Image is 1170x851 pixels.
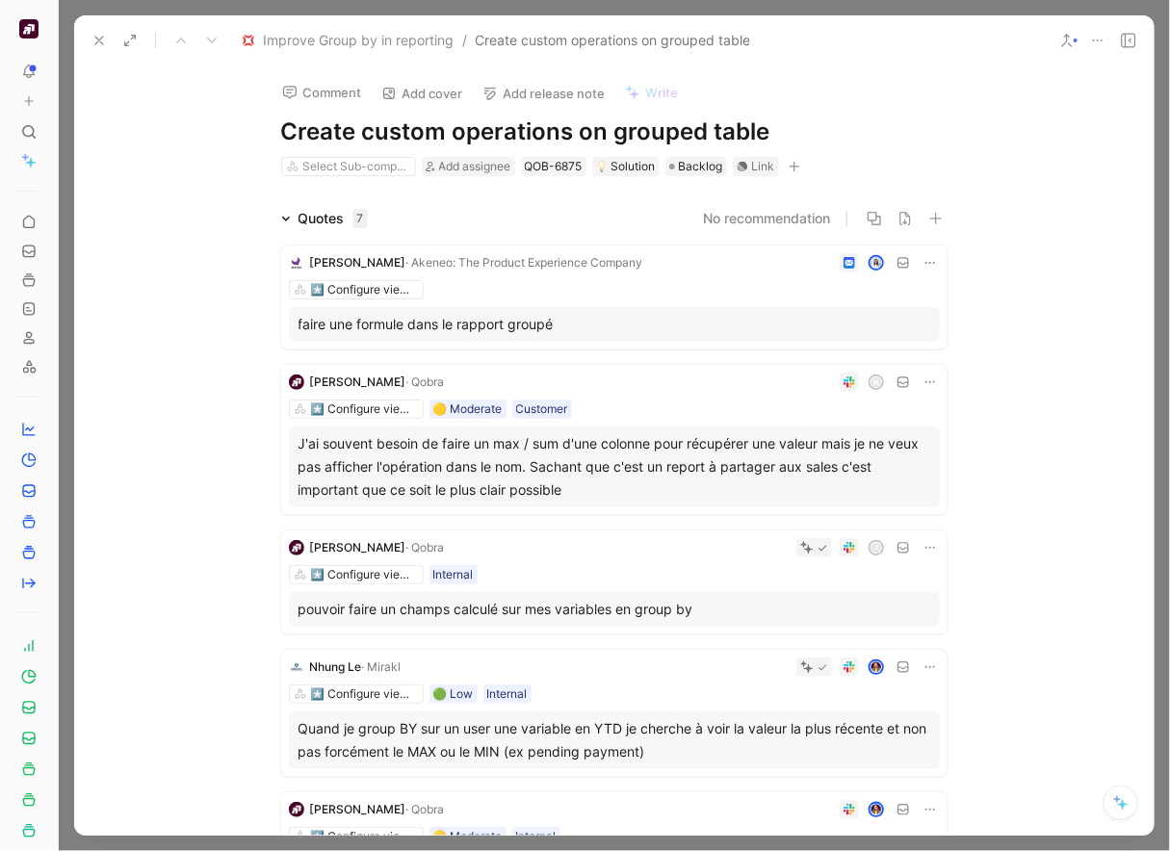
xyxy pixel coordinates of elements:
div: pouvoir faire un champs calculé sur mes variables en group by [299,598,930,621]
img: avatar [870,804,882,816]
button: No recommendation [704,207,831,230]
img: avatar [870,661,882,674]
div: Internal [433,565,474,584]
img: logo [289,540,304,555]
div: faire une formule dans le rapport groupé [299,313,930,336]
div: n [870,376,882,389]
div: Customer [516,400,568,419]
img: logo [289,802,304,817]
span: · Qobra [406,540,445,554]
div: 7 [352,209,368,228]
span: Create custom operations on grouped table [475,29,750,52]
div: 🟡 Moderate [433,827,503,846]
img: logo [289,374,304,390]
div: Solution [596,157,656,176]
img: Qobra [19,19,39,39]
span: Add assignee [439,159,511,173]
h1: Create custom operations on grouped table [281,116,948,147]
div: Backlog [665,157,727,176]
span: · Qobra [406,802,445,816]
span: [PERSON_NAME] [310,802,406,816]
div: Internal [487,684,528,704]
span: Backlog [679,157,723,176]
button: 💢Improve Group by in reporting [237,29,458,52]
div: *️⃣ Configure views / scopes [310,400,418,419]
div: 🟡 Moderate [433,400,503,419]
div: 🟢 Low [433,684,474,704]
div: Quotes7 [273,207,376,230]
div: *️⃣ Configure views / scopes [310,565,418,584]
span: / [462,29,467,52]
span: Nhung Le [310,659,362,674]
span: · Mirakl [362,659,402,674]
img: logo [289,255,304,271]
button: Qobra [15,15,42,42]
span: · Qobra [406,374,445,389]
img: avatar [870,257,882,270]
div: j [870,542,882,554]
div: Select Sub-component [302,157,410,176]
span: [PERSON_NAME] [310,540,406,554]
img: logo [289,659,304,675]
div: Link [752,157,775,176]
span: · Akeneo: The Product Experience Company [406,255,643,270]
button: Write [616,79,688,106]
div: J'ai souvent besoin de faire un max / sum d'une colonne pour récupérer une valeur mais je ne veux... [299,432,930,502]
div: 💡Solution [592,157,660,176]
div: *️⃣ Configure views / scopes [310,684,418,704]
span: [PERSON_NAME] [310,374,406,389]
button: Comment [273,79,371,106]
div: Quotes [299,207,368,230]
div: Quand je group BY sur un user une variable en YTD je cherche à voir la valeur la plus récente et ... [299,717,930,763]
span: Improve Group by in reporting [263,29,454,52]
div: *️⃣ Configure views / scopes [310,280,418,299]
span: [PERSON_NAME] [310,255,406,270]
button: Add cover [373,80,472,107]
img: 💢 [242,34,255,47]
div: Internal [516,827,557,846]
button: Add release note [474,80,614,107]
span: Write [646,84,679,101]
div: QOB-6875 [525,157,583,176]
img: 💡 [596,161,608,172]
